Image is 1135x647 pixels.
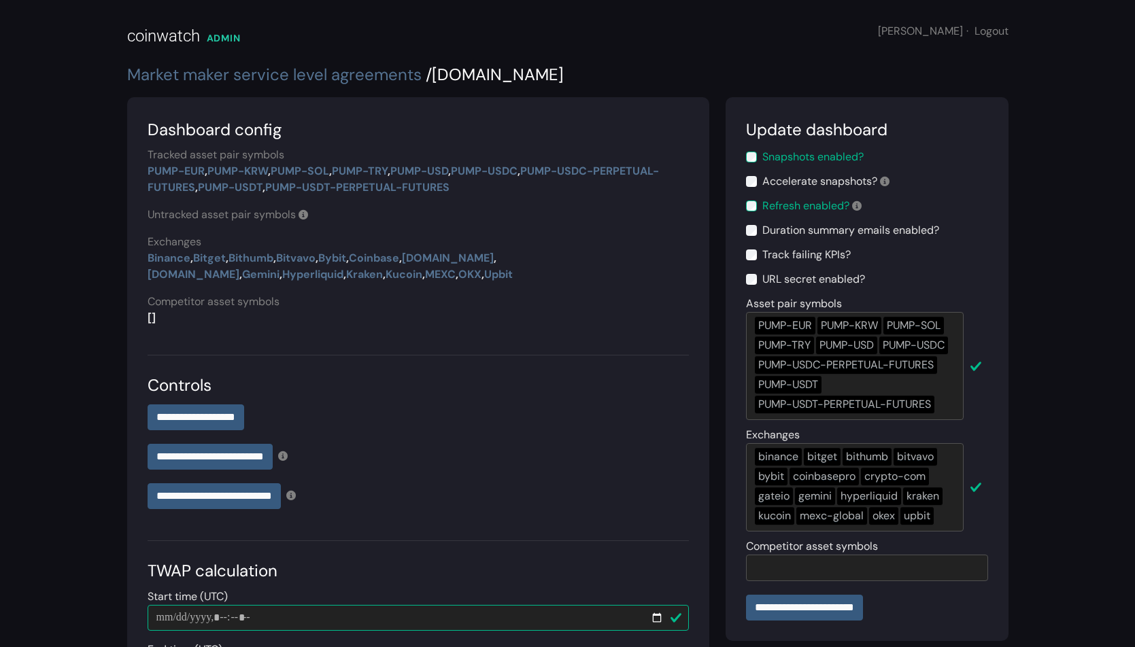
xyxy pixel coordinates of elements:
label: Accelerate snapshots? [762,173,890,190]
div: hyperliquid [837,487,901,505]
div: PUMP-EUR [755,317,815,334]
a: Kucoin [386,267,422,281]
label: Competitor asset symbols [148,294,279,310]
label: Exchanges [148,234,201,250]
div: bitvavo [894,448,937,466]
div: coinwatch [127,24,200,48]
div: PUMP-TRY [755,336,814,354]
label: Tracked asset pair symbols [148,147,284,163]
label: Duration summary emails enabled? [762,222,939,239]
a: PUMP-EUR [148,164,205,178]
div: Update dashboard [746,118,988,142]
div: PUMP-SOL [883,317,944,334]
a: Bitvavo [276,251,316,265]
div: gemini [795,487,835,505]
a: MEXC [425,267,456,281]
label: Asset pair symbols [746,296,842,312]
div: mexc-global [796,507,867,525]
label: Refresh enabled? [762,198,862,214]
strong: , , , , , , , , [148,164,659,194]
div: kucoin [755,507,794,525]
div: TWAP calculation [148,559,689,583]
div: bitget [804,448,841,466]
div: PUMP-USDT-PERPETUAL-FUTURES [755,396,934,413]
a: PUMP-USDC [451,164,518,178]
a: PUMP-USD [390,164,448,178]
a: Gemini [242,267,279,281]
label: Untracked asset pair symbols [148,207,308,223]
a: PUMP-USDT-PERPETUAL-FUTURES [265,180,450,194]
a: Upbit [484,267,513,281]
a: [DOMAIN_NAME] [402,251,494,265]
a: Hyperliquid [282,267,343,281]
a: Logout [975,24,1009,38]
a: PUMP-TRY [332,164,388,178]
strong: [] [148,311,156,325]
div: [DOMAIN_NAME] [127,63,1009,87]
div: Controls [148,373,689,398]
a: Bitget [193,251,226,265]
div: binance [755,448,802,466]
div: coinbasepro [790,468,859,485]
div: PUMP-USD [816,336,877,354]
label: Snapshots enabled? [762,149,864,165]
div: ADMIN [207,31,241,46]
a: [DOMAIN_NAME] [148,267,239,281]
div: Dashboard config [148,118,689,142]
div: PUMP-KRW [817,317,881,334]
label: Track failing KPIs? [762,247,851,263]
div: upbit [900,507,934,525]
div: crypto-com [861,468,929,485]
a: Bybit [318,251,346,265]
div: PUMP-USDT [755,376,821,394]
label: URL secret enabled? [762,271,865,287]
a: OKX [458,267,481,281]
div: [PERSON_NAME] [878,23,1009,39]
a: Bithumb [228,251,273,265]
a: PUMP-KRW [207,164,268,178]
span: / [426,64,432,85]
a: Market maker service level agreements [127,64,422,85]
a: PUMP-USDT [198,180,262,194]
span: · [966,24,968,38]
div: bithumb [843,448,892,466]
div: gateio [755,487,793,505]
a: PUMP-SOL [271,164,329,178]
div: PUMP-USDC-PERPETUAL-FUTURES [755,356,937,374]
a: Coinbase [349,251,399,265]
div: bybit [755,468,787,485]
div: PUMP-USDC [879,336,948,354]
label: Start time (UTC) [148,589,228,605]
a: Binance [148,251,190,265]
a: Kraken [346,267,383,281]
div: okex [869,507,898,525]
strong: , , , , , , , , , , , , , , [148,251,513,281]
label: Competitor asset symbols [746,538,878,555]
div: kraken [903,487,943,505]
label: Exchanges [746,427,800,443]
